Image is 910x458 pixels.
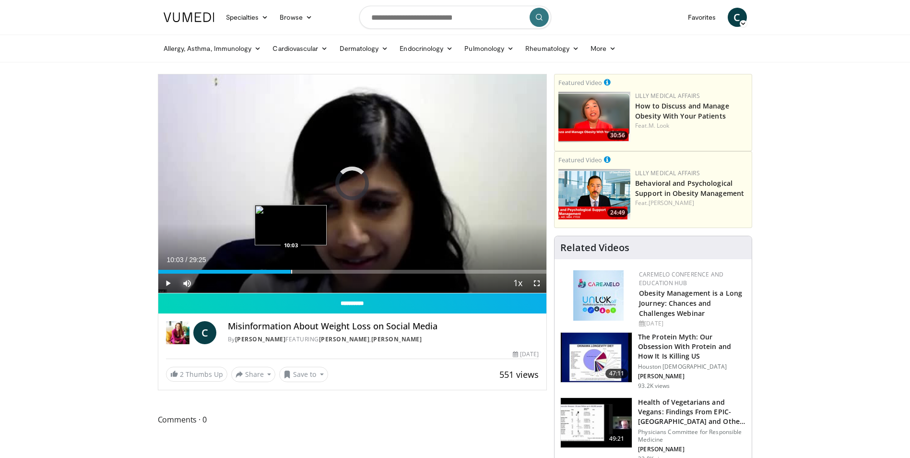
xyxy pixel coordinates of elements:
[527,274,546,293] button: Fullscreen
[166,321,189,344] img: Dr. Carolynn Francavilla
[585,39,622,58] a: More
[573,270,624,321] img: 45df64a9-a6de-482c-8a90-ada250f7980c.png.150x105_q85_autocrop_double_scale_upscale_version-0.2.jpg
[186,256,188,264] span: /
[166,367,227,382] a: 2 Thumbs Up
[638,382,670,390] p: 93.2K views
[558,78,602,87] small: Featured Video
[558,156,602,164] small: Featured Video
[635,101,729,121] a: How to Discuss and Manage Obesity With Your Patients
[279,367,328,382] button: Save to
[394,39,459,58] a: Endocrinology
[164,12,214,22] img: VuMedi Logo
[635,169,700,177] a: Lilly Medical Affairs
[167,256,184,264] span: 10:03
[158,274,177,293] button: Play
[682,8,722,27] a: Favorites
[635,199,748,207] div: Feat.
[177,274,197,293] button: Mute
[635,121,748,130] div: Feat.
[228,335,539,344] div: By FEATURING ,
[639,319,744,328] div: [DATE]
[231,367,276,382] button: Share
[359,6,551,29] input: Search topics, interventions
[459,39,520,58] a: Pulmonology
[193,321,216,344] a: C
[520,39,585,58] a: Rheumatology
[638,428,746,444] p: Physicians Committee for Responsible Medicine
[235,335,286,343] a: [PERSON_NAME]
[158,270,547,274] div: Progress Bar
[607,131,628,140] span: 30:56
[638,446,746,453] p: [PERSON_NAME]
[189,256,206,264] span: 29:25
[560,332,746,390] a: 47:11 The Protein Myth: Our Obsession With Protein and How It Is Killing US Houston [DEMOGRAPHIC_...
[635,92,700,100] a: Lilly Medical Affairs
[728,8,747,27] a: C
[607,208,628,217] span: 24:49
[638,373,746,380] p: [PERSON_NAME]
[508,274,527,293] button: Playback Rate
[180,370,184,379] span: 2
[560,242,629,253] h4: Related Videos
[513,350,539,359] div: [DATE]
[558,169,630,219] img: ba3304f6-7838-4e41-9c0f-2e31ebde6754.png.150x105_q85_crop-smart_upscale.png
[639,270,723,287] a: CaReMeLO Conference and Education Hub
[274,8,318,27] a: Browse
[499,369,539,380] span: 551 views
[158,74,547,293] video-js: Video Player
[228,321,539,332] h4: Misinformation About Weight Loss on Social Media
[649,199,694,207] a: [PERSON_NAME]
[649,121,670,130] a: M. Look
[371,335,422,343] a: [PERSON_NAME]
[605,434,628,444] span: 49:21
[639,289,742,318] a: Obesity Management is a Long Journey: Chances and Challenges Webinar
[158,413,547,426] span: Comments 0
[158,39,267,58] a: Allergy, Asthma, Immunology
[638,363,746,371] p: Houston [DEMOGRAPHIC_DATA]
[605,369,628,378] span: 47:11
[638,332,746,361] h3: The Protein Myth: Our Obsession With Protein and How It Is Killing US
[334,39,394,58] a: Dermatology
[558,92,630,142] img: c98a6a29-1ea0-4bd5-8cf5-4d1e188984a7.png.150x105_q85_crop-smart_upscale.png
[558,169,630,219] a: 24:49
[255,205,327,245] img: image.jpeg
[267,39,333,58] a: Cardiovascular
[638,398,746,426] h3: Health of Vegetarians and Vegans: Findings From EPIC-[GEOGRAPHIC_DATA] and Othe…
[558,92,630,142] a: 30:56
[561,333,632,383] img: b7b8b05e-5021-418b-a89a-60a270e7cf82.150x105_q85_crop-smart_upscale.jpg
[319,335,370,343] a: [PERSON_NAME]
[635,179,744,198] a: Behavioral and Psychological Support in Obesity Management
[561,398,632,448] img: 606f2b51-b844-428b-aa21-8c0c72d5a896.150x105_q85_crop-smart_upscale.jpg
[220,8,274,27] a: Specialties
